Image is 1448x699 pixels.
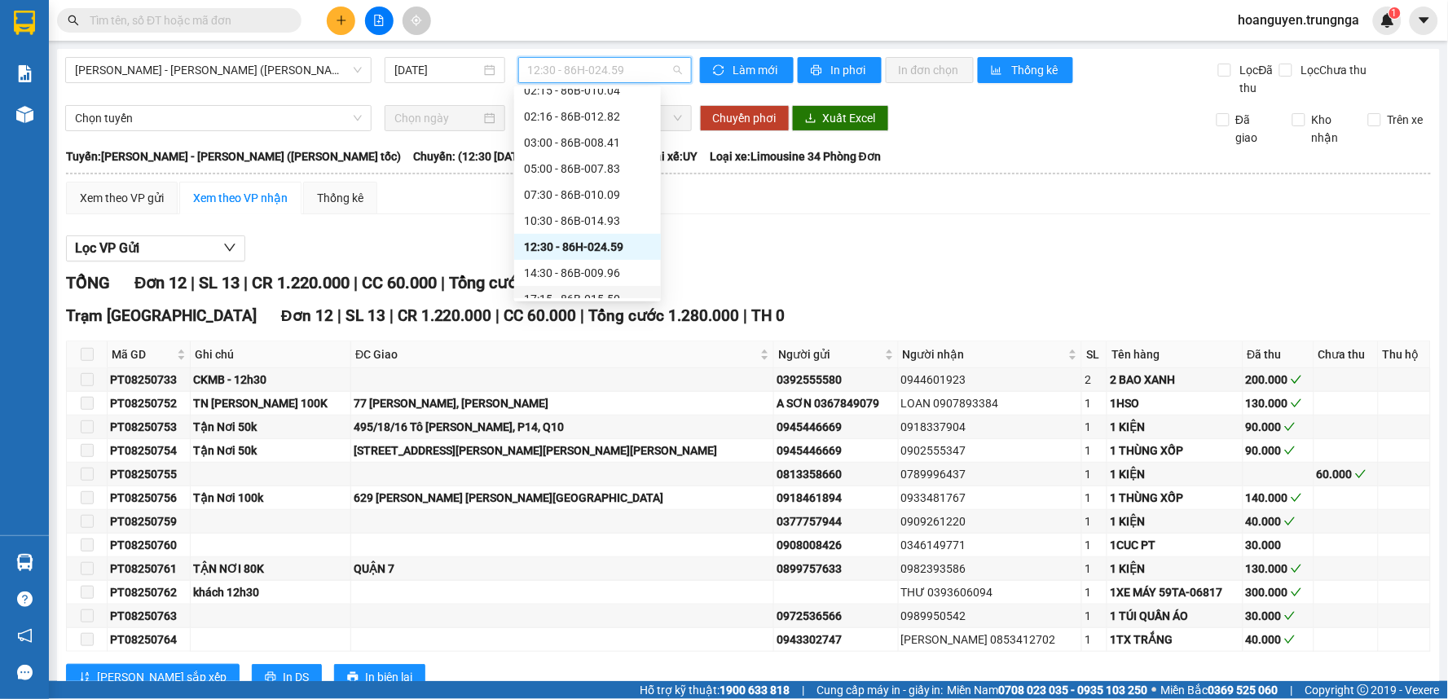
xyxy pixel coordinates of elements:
button: file-add [365,7,394,35]
span: In DS [283,668,309,686]
div: 1HSO [1110,394,1239,412]
div: 0972536566 [777,607,895,625]
button: plus [327,7,355,35]
div: Xem theo VP gửi [80,189,164,207]
span: CC 60.000 [362,273,437,292]
span: check [1291,492,1302,503]
span: Lọc Chưa thu [1295,61,1370,79]
span: Miền Nam [948,681,1148,699]
input: Chọn ngày [394,109,480,127]
div: 0943302747 [777,631,895,648]
span: Tổng cước 1.280.000 [589,306,740,325]
div: 1 [1085,418,1104,436]
span: check [1291,398,1302,409]
div: 0899757633 [777,560,895,578]
button: Chuyển phơi [700,105,790,131]
th: Ghi chú [191,341,351,368]
button: caret-down [1410,7,1438,35]
div: CKMB - 12h30 [193,371,348,389]
div: LOAN 0907893384 [901,394,1080,412]
div: Xem theo VP nhận [193,189,288,207]
span: printer [811,64,825,77]
span: Miền Bắc [1161,681,1279,699]
div: 0908008426 [777,536,895,554]
span: check [1291,563,1302,574]
div: Tận Nơi 50k [193,418,348,436]
span: | [1291,681,1293,699]
span: Kho nhận [1305,111,1356,147]
th: Thu hộ [1379,341,1431,368]
span: hoanguyen.trungnga [1226,10,1373,30]
span: Đã giao [1230,111,1280,147]
div: 300.000 [1246,583,1311,601]
div: 0944601923 [901,371,1080,389]
div: 130.000 [1246,394,1311,412]
div: PT08250756 [110,489,187,507]
span: check [1284,421,1296,433]
div: 0918337904 [901,418,1080,436]
div: 140.000 [1246,489,1311,507]
td: PT08250753 [108,415,191,439]
span: Thống kê [1011,61,1060,79]
button: bar-chartThống kê [978,57,1073,83]
div: 0789996437 [901,465,1080,483]
span: SL 13 [345,306,385,325]
div: 40.000 [1246,631,1311,648]
span: check [1291,587,1302,598]
div: 1 KIỆN [1110,560,1239,578]
div: 02:16 - 86B-012.82 [524,108,651,125]
th: Chưa thu [1314,341,1379,368]
div: 1 [1085,465,1104,483]
div: 495/18/16 Tô [PERSON_NAME], P14, Q10 [354,418,771,436]
span: Đơn 12 [134,273,187,292]
img: warehouse-icon [16,554,33,571]
span: | [581,306,585,325]
td: PT08250763 [108,604,191,628]
strong: 0708 023 035 - 0935 103 250 [999,684,1148,697]
span: Người gửi [778,345,881,363]
input: Tìm tên, số ĐT hoặc mã đơn [90,11,282,29]
div: khách 12h30 [193,583,348,601]
div: [PERSON_NAME] [14,14,144,51]
span: | [802,681,804,699]
span: Loại xe: Limousine 34 Phòng Đơn [710,147,881,165]
td: PT08250761 [108,557,191,581]
span: Hỗ trợ kỹ thuật: [640,681,790,699]
span: Xuất Excel [823,109,876,127]
span: ⚪️ [1152,687,1157,693]
div: THƯ 0393606094 [901,583,1080,601]
button: printerIn biên lai [334,664,425,690]
div: 130.000 [1246,560,1311,578]
th: Tên hàng [1107,341,1243,368]
div: Tận Nơi 100k [193,489,348,507]
div: 1 KIỆN [1110,465,1239,483]
div: 0329224937 [156,53,321,76]
span: plus [336,15,347,26]
div: 1 KIỆN [1110,512,1239,530]
sup: 1 [1389,7,1401,19]
td: PT08250752 [108,392,191,415]
div: 1 [1085,489,1104,507]
span: question-circle [17,591,33,607]
span: bar-chart [991,64,1005,77]
div: 1 [1085,442,1104,459]
span: 1 [1392,7,1397,19]
span: Mã GD [112,345,174,363]
span: Tài xế: UY [649,147,698,165]
div: [PERSON_NAME] 0853412702 [901,631,1080,648]
span: | [441,273,445,292]
th: SL [1082,341,1107,368]
div: 1XE MÁY 59TA-06817 [1110,583,1239,601]
div: PT08250754 [110,442,187,459]
span: sort-ascending [79,671,90,684]
span: SL [142,113,164,136]
div: PT08250733 [110,371,187,389]
img: icon-new-feature [1380,13,1395,28]
span: Chuyến: (12:30 [DATE]) [413,147,532,165]
div: 1 [1085,536,1104,554]
div: 0813358660 [777,465,895,483]
th: Đã thu [1243,341,1314,368]
div: 1CUC PT [1110,536,1239,554]
span: notification [17,628,33,644]
span: Gửi: [14,14,39,31]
